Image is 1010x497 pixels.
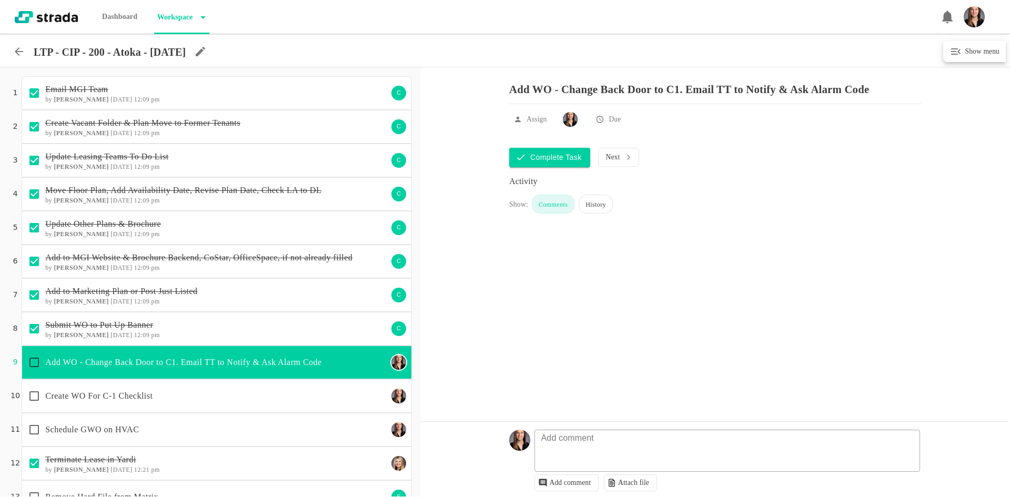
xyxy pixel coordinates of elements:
[509,148,590,167] button: Complete Task
[390,85,407,102] div: C
[13,155,18,166] p: 3
[11,424,20,435] p: 11
[579,195,613,214] div: History
[390,287,407,303] div: C
[509,175,922,188] div: Activity
[11,458,20,469] p: 12
[45,298,388,305] h6: by [DATE] 12:09 pm
[54,96,109,103] b: [PERSON_NAME]
[11,390,20,402] p: 10
[54,163,109,170] b: [PERSON_NAME]
[13,323,18,334] p: 8
[532,195,574,214] div: Comments
[13,87,18,99] p: 1
[13,222,18,234] p: 5
[509,75,922,96] p: Add WO - Change Back Door to C1. Email TT to Notify & Ask Alarm Code
[390,118,407,135] div: C
[54,298,109,305] b: [PERSON_NAME]
[509,199,528,214] div: Show:
[99,6,140,27] p: Dashboard
[390,152,407,169] div: C
[390,186,407,202] div: C
[391,389,406,403] img: Ty Depies
[390,320,407,337] div: C
[45,163,388,170] h6: by [DATE] 12:09 pm
[13,121,18,133] p: 2
[527,114,547,125] p: Assign
[390,219,407,236] div: C
[391,355,406,370] img: Ty Depies
[154,7,193,28] p: Workspace
[34,46,186,58] p: LTP - CIP - 200 - Atoka - [DATE]
[54,230,109,238] b: [PERSON_NAME]
[45,83,388,96] p: Email MGI Team
[45,466,388,473] h6: by [DATE] 12:21 pm
[45,96,388,103] h6: by [DATE] 12:09 pm
[45,197,388,204] h6: by [DATE] 12:09 pm
[54,331,109,339] b: [PERSON_NAME]
[609,114,621,125] p: Due
[390,253,407,270] div: C
[606,153,620,161] p: Next
[54,466,109,473] b: [PERSON_NAME]
[45,423,388,436] p: Schedule GWO on HVAC
[45,129,388,137] h6: by [DATE] 12:09 pm
[45,230,388,238] h6: by [DATE] 12:09 pm
[391,456,406,471] img: Maggie Keasling
[962,45,999,58] h6: Show menu
[391,422,406,437] img: Ty Depies
[45,453,388,466] p: Terminate Lease in Yardi
[45,319,388,331] p: Submit WO to Put Up Banner
[45,264,388,271] h6: by [DATE] 12:09 pm
[45,117,388,129] p: Create Vacant Folder & Plan Move to Former Tenants
[15,11,78,23] img: strada-logo
[45,251,388,264] p: Add to MGI Website & Brochure Backend, CoStar, OfficeSpace, if not already filled
[45,150,388,163] p: Update Leasing Teams To Do List
[13,357,18,368] p: 9
[964,6,985,27] img: Headshot_Vertical.jpg
[563,112,578,127] img: Ty Depies
[54,264,109,271] b: [PERSON_NAME]
[45,331,388,339] h6: by [DATE] 12:09 pm
[509,430,530,451] img: Headshot_Vertical.jpg
[45,184,388,197] p: Move Floor Plan, Add Availability Date, Revise Plan Date, Check LA to DL
[45,285,388,298] p: Add to Marketing Plan or Post Just Listed
[618,479,649,487] p: Attach file
[536,432,599,444] p: Add comment
[13,289,18,301] p: 7
[54,129,109,137] b: [PERSON_NAME]
[45,218,388,230] p: Update Other Plans & Brochure
[550,479,591,487] p: Add comment
[13,188,18,200] p: 4
[45,356,388,369] p: Add WO - Change Back Door to C1. Email TT to Notify & Ask Alarm Code
[13,256,18,267] p: 6
[54,197,109,204] b: [PERSON_NAME]
[45,390,388,402] p: Create WO For C-1 Checklist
